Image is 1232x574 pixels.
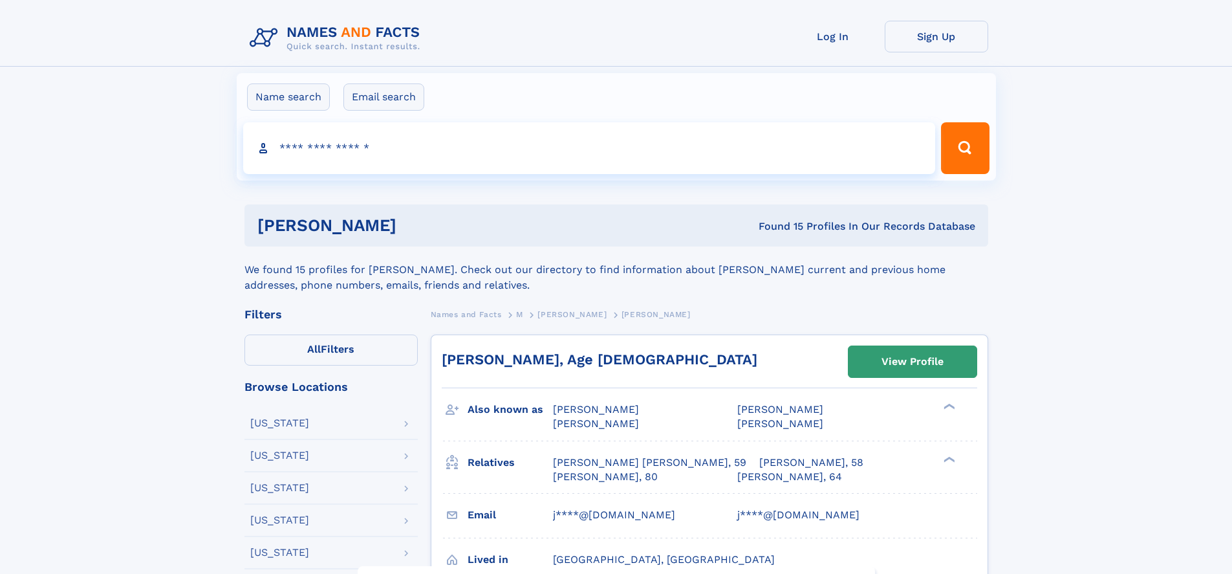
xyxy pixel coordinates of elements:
[516,306,523,322] a: M
[468,399,553,421] h3: Also known as
[243,122,936,174] input: search input
[537,310,607,319] span: [PERSON_NAME]
[244,21,431,56] img: Logo Names and Facts
[247,83,330,111] label: Name search
[250,418,309,428] div: [US_STATE]
[621,310,691,319] span: [PERSON_NAME]
[250,515,309,525] div: [US_STATE]
[553,456,746,470] a: [PERSON_NAME] [PERSON_NAME], 59
[885,21,988,52] a: Sign Up
[307,343,321,355] span: All
[244,381,418,393] div: Browse Locations
[468,452,553,474] h3: Relatives
[940,403,956,411] div: ❯
[244,309,418,320] div: Filters
[553,470,658,484] a: [PERSON_NAME], 80
[881,347,944,377] div: View Profile
[516,310,523,319] span: M
[759,456,863,470] a: [PERSON_NAME], 58
[553,417,639,430] span: [PERSON_NAME]
[941,122,989,174] button: Search Button
[940,455,956,463] div: ❯
[244,247,988,293] div: We found 15 profiles for [PERSON_NAME]. Check out our directory to find information about [PERSON...
[257,217,578,234] h1: [PERSON_NAME]
[431,306,502,322] a: Names and Facts
[578,219,975,234] div: Found 15 Profiles In Our Records Database
[343,83,424,111] label: Email search
[250,450,309,461] div: [US_STATE]
[250,547,309,558] div: [US_STATE]
[737,470,842,484] a: [PERSON_NAME], 64
[553,553,775,566] span: [GEOGRAPHIC_DATA], [GEOGRAPHIC_DATA]
[468,504,553,526] h3: Email
[553,403,639,415] span: [PERSON_NAME]
[442,351,757,368] a: [PERSON_NAME], Age [DEMOGRAPHIC_DATA]
[537,306,607,322] a: [PERSON_NAME]
[781,21,885,52] a: Log In
[737,403,823,415] span: [PERSON_NAME]
[468,549,553,571] h3: Lived in
[244,335,418,366] label: Filters
[250,483,309,493] div: [US_STATE]
[848,346,977,377] a: View Profile
[737,417,823,430] span: [PERSON_NAME]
